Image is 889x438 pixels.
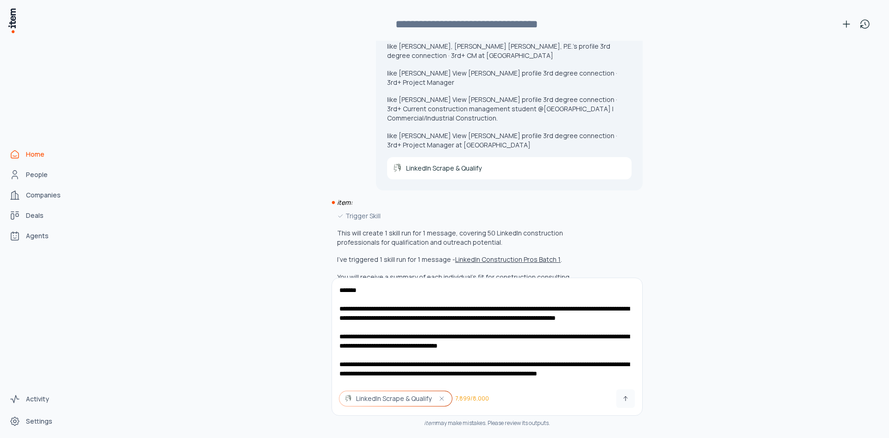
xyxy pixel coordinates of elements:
a: People [6,165,76,184]
a: Companies [6,186,76,204]
span: Activity [26,394,49,404]
p: You will receive a summary of each individual's fit for construction consulting outreach once pro... [337,273,587,300]
a: Deals [6,206,76,225]
span: LinkedIn Scrape & Qualify [356,394,432,403]
span: 7,899 / 8,000 [456,395,489,402]
p: like [PERSON_NAME] View [PERSON_NAME] profile 3rd degree connection · 3rd+ Project Manager [387,69,632,87]
i: item [424,419,436,427]
p: like [PERSON_NAME], [PERSON_NAME] [PERSON_NAME], P.E.’s profile 3rd degree connection · 3rd+ CM a... [387,42,632,60]
span: Home [26,150,44,159]
span: Deals [26,211,44,220]
p: like [PERSON_NAME] View [PERSON_NAME] profile 3rd degree connection · 3rd+ Project Manager at [GE... [387,131,632,150]
i: item: [337,198,352,207]
img: account_manager [345,395,352,402]
button: New conversation [837,15,856,33]
img: LinkedIn Scrape & Qualify [393,164,402,173]
button: View history [856,15,874,33]
button: Send message [616,389,635,408]
a: LinkedIn Scrape & Qualify [387,157,632,179]
p: like [PERSON_NAME] View [PERSON_NAME] profile 3rd degree connection · 3rd+ Current construction m... [387,95,632,123]
img: Item Brain Logo [7,7,17,34]
button: LinkedIn Construction Pros Batch 1 [455,255,561,264]
span: Settings [26,417,52,426]
a: Settings [6,412,76,431]
p: I've triggered 1 skill run for 1 message - . [337,255,562,264]
div: Trigger Skill [337,211,587,221]
p: This will create 1 skill run for 1 message, covering 50 LinkedIn construction professionals for q... [337,229,587,247]
button: LinkedIn Scrape & Qualify [339,391,452,406]
span: People [26,170,48,179]
a: Home [6,145,76,164]
span: Agents [26,231,49,241]
a: Activity [6,390,76,408]
a: Agents [6,227,76,245]
span: Companies [26,190,61,200]
div: may make mistakes. Please review its outputs. [332,419,643,427]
